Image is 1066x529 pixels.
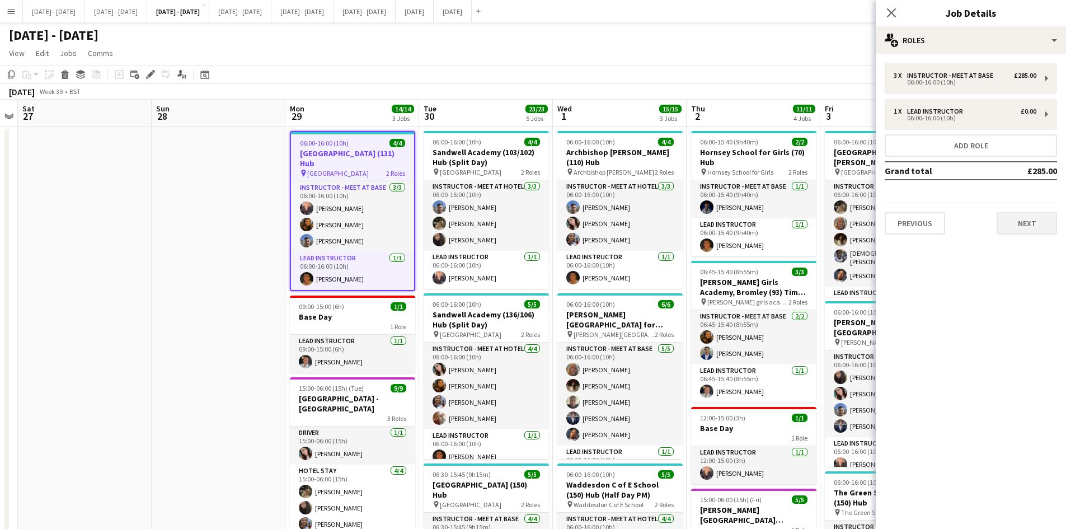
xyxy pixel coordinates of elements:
[290,296,415,373] app-job-card: 09:00-15:00 (6h)1/1Base Day1 RoleLead Instructor1/109:00-15:00 (6h)[PERSON_NAME]
[424,480,549,500] h3: [GEOGRAPHIC_DATA] (150) Hub
[156,104,170,114] span: Sun
[433,300,481,308] span: 06:00-16:00 (10h)
[433,470,491,479] span: 06:30-15:45 (9h15m)
[691,277,816,297] h3: [PERSON_NAME] Girls Academy, Bromley (93) Time Attack
[154,110,170,123] span: 28
[557,293,683,459] app-job-card: 06:00-16:00 (10h)6/6[PERSON_NAME][GEOGRAPHIC_DATA] for Boys (170) Hub (Half Day PM) [PERSON_NAME]...
[299,384,364,392] span: 15:00-06:00 (15h) (Tue)
[885,162,990,180] td: Grand total
[700,138,758,146] span: 06:00-15:40 (9h40m)
[424,293,549,459] div: 06:00-16:00 (10h)5/5Sandwell Academy (136/106) Hub (Split Day) [GEOGRAPHIC_DATA]2 RolesInstructor...
[700,268,758,276] span: 06:45-15:40 (8h55m)
[1021,107,1036,115] div: £0.00
[894,79,1036,85] div: 06:00-16:00 (10h)
[392,114,414,123] div: 3 Jobs
[894,115,1036,121] div: 06:00-16:00 (10h)
[825,488,950,508] h3: The Green School for Girls (150) Hub
[424,147,549,167] h3: Sandwell Academy (103/102) Hub (Split Day)
[291,181,414,252] app-card-role: Instructor - Meet at Base3/306:00-16:00 (10h)[PERSON_NAME][PERSON_NAME][PERSON_NAME]
[440,168,501,176] span: [GEOGRAPHIC_DATA]
[55,46,81,60] a: Jobs
[521,500,540,509] span: 2 Roles
[424,310,549,330] h3: Sandwell Academy (136/106) Hub (Split Day)
[557,251,683,289] app-card-role: Lead Instructor1/106:00-16:00 (10h)[PERSON_NAME]
[691,147,816,167] h3: Hornsey School for Girls (70) Hub
[792,414,807,422] span: 1/1
[907,72,998,79] div: Instructor - Meet at Base
[825,301,950,467] div: 06:00-16:00 (10h)5/5[PERSON_NAME][GEOGRAPHIC_DATA] (160) Hub [PERSON_NAME][GEOGRAPHIC_DATA]2 Role...
[834,478,882,486] span: 06:00-16:00 (10h)
[1014,72,1036,79] div: £285.00
[424,131,549,289] app-job-card: 06:00-16:00 (10h)4/4Sandwell Academy (103/102) Hub (Split Day) [GEOGRAPHIC_DATA]2 RolesInstructor...
[907,107,968,115] div: Lead Instructor
[658,138,674,146] span: 4/4
[299,302,344,311] span: 09:00-15:00 (6h)
[386,169,405,177] span: 2 Roles
[825,350,950,437] app-card-role: Instructor - Meet at Hotel4/406:00-16:00 (10h)[PERSON_NAME][PERSON_NAME][PERSON_NAME][PERSON_NAME]
[300,139,349,147] span: 06:00-16:00 (10h)
[440,330,501,339] span: [GEOGRAPHIC_DATA]
[290,335,415,373] app-card-role: Lead Instructor1/109:00-15:00 (6h)[PERSON_NAME]
[841,168,922,176] span: [GEOGRAPHIC_DATA][PERSON_NAME]
[876,6,1066,20] h3: Job Details
[691,310,816,364] app-card-role: Instructor - Meet at Base2/206:45-15:40 (8h55m)[PERSON_NAME][PERSON_NAME]
[21,110,35,123] span: 27
[691,261,816,402] app-job-card: 06:45-15:40 (8h55m)3/3[PERSON_NAME] Girls Academy, Bromley (93) Time Attack [PERSON_NAME] girls a...
[691,423,816,433] h3: Base Day
[894,107,907,115] div: 1 x
[557,131,683,289] app-job-card: 06:00-16:00 (10h)4/4Archbishop [PERSON_NAME] (110) Hub Archbishop [PERSON_NAME]2 RolesInstructor ...
[691,407,816,484] app-job-card: 12:00-15:00 (3h)1/1Base Day1 RoleLead Instructor1/112:00-15:00 (3h)[PERSON_NAME]
[566,300,615,308] span: 06:00-16:00 (10h)
[83,46,118,60] a: Comms
[825,131,950,297] app-job-card: 06:00-16:00 (10h)6/6[GEOGRAPHIC_DATA][PERSON_NAME] (215) Hub [GEOGRAPHIC_DATA][PERSON_NAME]2 Role...
[392,105,414,113] span: 14/14
[876,27,1066,54] div: Roles
[290,427,415,465] app-card-role: Driver1/115:00-06:00 (15h)[PERSON_NAME]
[700,414,745,422] span: 12:00-15:00 (3h)
[525,105,548,113] span: 23/23
[396,1,434,22] button: [DATE]
[834,308,882,316] span: 06:00-16:00 (10h)
[885,134,1057,157] button: Add role
[391,302,406,311] span: 1/1
[147,1,209,22] button: [DATE] - [DATE]
[387,414,406,423] span: 3 Roles
[655,500,674,509] span: 2 Roles
[792,495,807,504] span: 5/5
[691,446,816,484] app-card-role: Lead Instructor1/112:00-15:00 (3h)[PERSON_NAME]
[825,437,950,475] app-card-role: Lead Instructor1/106:00-16:00 (10h)[PERSON_NAME]
[793,114,815,123] div: 4 Jobs
[655,330,674,339] span: 2 Roles
[689,110,705,123] span: 2
[291,252,414,290] app-card-role: Lead Instructor1/106:00-16:00 (10h)[PERSON_NAME]
[894,72,907,79] div: 3 x
[557,343,683,446] app-card-role: Instructor - Meet at Base5/506:00-16:00 (10h)[PERSON_NAME][PERSON_NAME][PERSON_NAME][PERSON_NAME]...
[288,110,304,123] span: 29
[291,148,414,168] h3: [GEOGRAPHIC_DATA] (131) Hub
[792,138,807,146] span: 2/2
[825,104,834,114] span: Fri
[691,131,816,256] app-job-card: 06:00-15:40 (9h40m)2/2Hornsey School for Girls (70) Hub Hornsey School for Girls2 RolesInstructor...
[574,330,655,339] span: [PERSON_NAME][GEOGRAPHIC_DATA] for Boys
[334,1,396,22] button: [DATE] - [DATE]
[521,330,540,339] span: 2 Roles
[825,147,950,167] h3: [GEOGRAPHIC_DATA][PERSON_NAME] (215) Hub
[524,300,540,308] span: 5/5
[557,310,683,330] h3: [PERSON_NAME][GEOGRAPHIC_DATA] for Boys (170) Hub (Half Day PM)
[31,46,53,60] a: Edit
[271,1,334,22] button: [DATE] - [DATE]
[660,114,681,123] div: 3 Jobs
[791,434,807,442] span: 1 Role
[574,500,644,509] span: Waddesdon C of E School
[574,168,654,176] span: Archbishop [PERSON_NAME]
[290,131,415,291] app-job-card: 06:00-16:00 (10h)4/4[GEOGRAPHIC_DATA] (131) Hub [GEOGRAPHIC_DATA]2 RolesInstructor - Meet at Base...
[37,87,65,96] span: Week 39
[658,300,674,308] span: 6/6
[691,505,816,525] h3: [PERSON_NAME][GEOGRAPHIC_DATA][PERSON_NAME]
[290,394,415,414] h3: [GEOGRAPHIC_DATA] - [GEOGRAPHIC_DATA]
